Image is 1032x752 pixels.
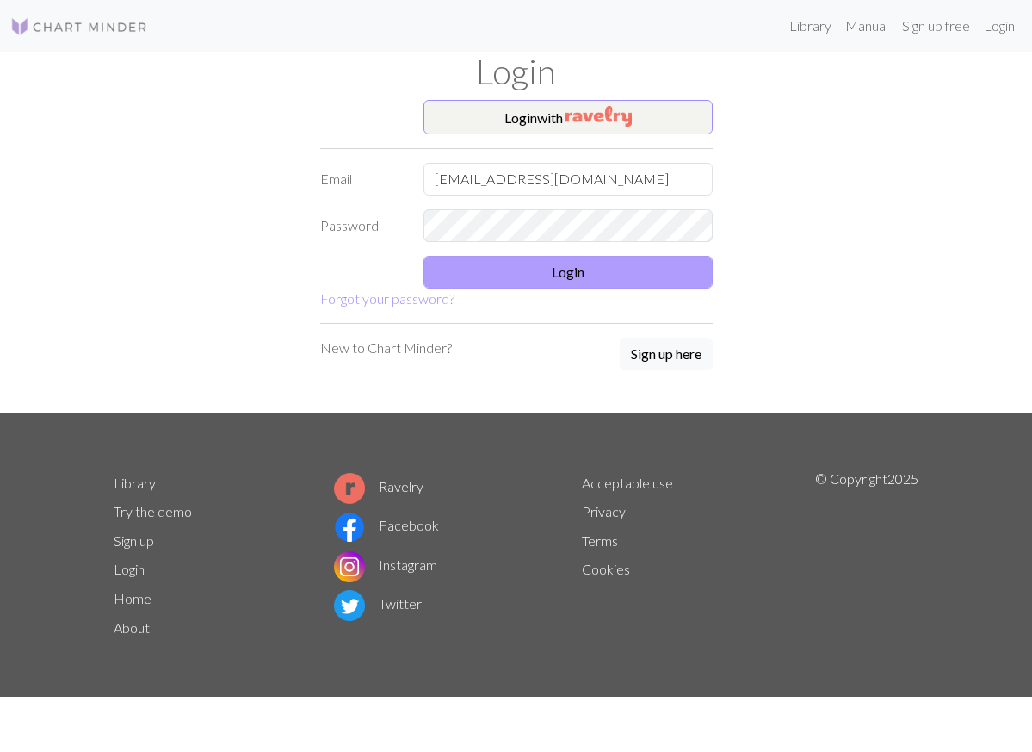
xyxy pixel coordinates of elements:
label: Email [310,163,413,196]
button: Loginwith [423,100,713,134]
img: Twitter logo [334,590,365,621]
a: About [114,619,150,636]
a: Instagram [334,556,437,573]
img: Ravelry logo [334,473,365,504]
button: Sign up here [620,338,713,370]
a: Login [977,9,1022,43]
a: Privacy [582,503,626,519]
a: Login [114,561,145,577]
a: Sign up here [620,338,713,372]
label: Password [310,209,413,242]
a: Ravelry [334,478,423,494]
a: Acceptable use [582,475,673,491]
img: Ravelry [565,106,632,127]
a: Cookies [582,561,630,577]
a: Try the demo [114,503,192,519]
a: Manual [838,9,895,43]
a: Home [114,590,151,606]
a: Library [782,9,838,43]
a: Library [114,475,156,491]
a: Facebook [334,517,439,533]
a: Forgot your password? [320,290,454,307]
h1: Login [103,52,930,93]
a: Sign up free [895,9,977,43]
img: Instagram logo [334,551,365,582]
a: Sign up [114,532,154,549]
img: Logo [10,16,148,37]
img: Facebook logo [334,512,365,543]
p: New to Chart Minder? [320,338,452,358]
button: Login [423,256,713,289]
a: Terms [582,532,618,549]
a: Twitter [334,595,422,612]
p: © Copyright 2025 [815,469,918,643]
